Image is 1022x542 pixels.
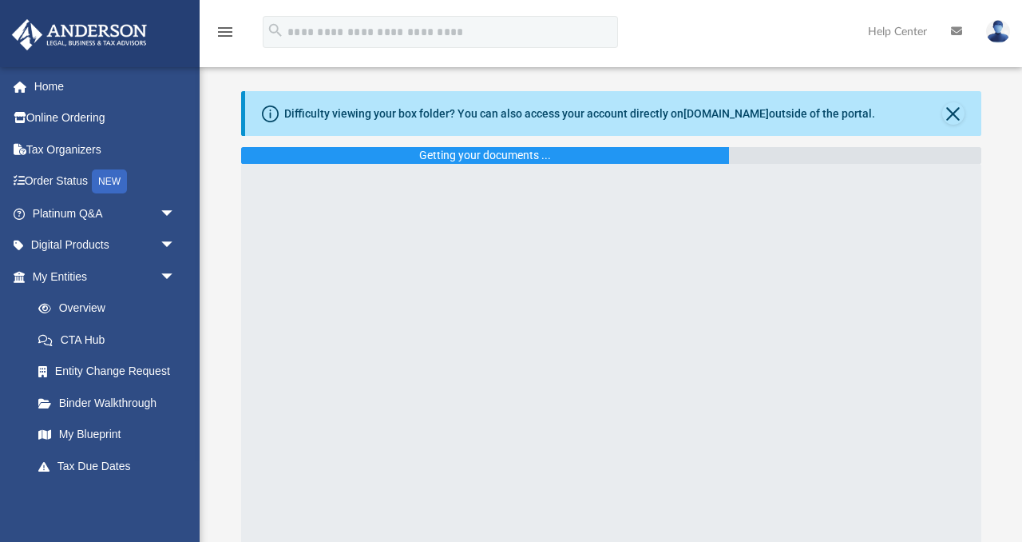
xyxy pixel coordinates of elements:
a: My Anderson Teamarrow_drop_down [11,482,192,514]
a: Tax Organizers [11,134,200,165]
a: Binder Walkthrough [22,387,200,419]
a: Platinum Q&Aarrow_drop_down [11,197,200,229]
i: search [267,22,284,39]
i: menu [216,22,235,42]
img: User Pic [986,20,1010,43]
a: Entity Change Request [22,356,200,388]
a: Digital Productsarrow_drop_down [11,229,200,261]
a: Order StatusNEW [11,165,200,198]
button: Close [942,102,965,125]
a: Online Ordering [11,102,200,134]
div: NEW [92,169,127,193]
a: Tax Due Dates [22,450,200,482]
div: Getting your documents ... [419,147,551,164]
img: Anderson Advisors Platinum Portal [7,19,152,50]
span: arrow_drop_down [160,482,192,515]
div: Difficulty viewing your box folder? You can also access your account directly on outside of the p... [284,106,875,122]
span: arrow_drop_down [160,261,192,293]
span: arrow_drop_down [160,229,192,262]
a: Overview [22,293,200,325]
span: arrow_drop_down [160,197,192,230]
a: CTA Hub [22,324,200,356]
a: menu [216,30,235,42]
a: [DOMAIN_NAME] [683,107,769,120]
a: My Blueprint [22,419,192,451]
a: My Entitiesarrow_drop_down [11,261,200,293]
a: Home [11,70,200,102]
